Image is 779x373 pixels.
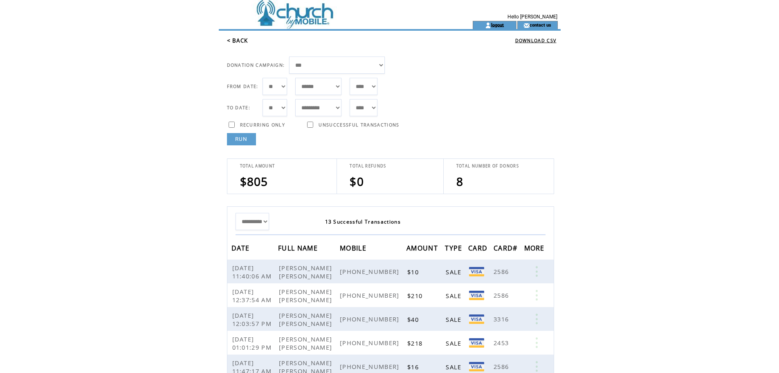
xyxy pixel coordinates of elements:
span: $210 [407,292,424,300]
a: logout [491,22,504,27]
span: AMOUNT [406,242,440,257]
a: TYPE [445,245,464,250]
span: UNSUCCESSFUL TRANSACTIONS [319,122,399,128]
img: Visa [469,314,484,324]
span: TOTAL AMOUNT [240,163,275,169]
span: [DATE] 11:40:06 AM [232,264,274,280]
span: SALE [446,292,463,300]
span: 2453 [494,339,511,347]
span: 13 Successful Transactions [325,218,401,225]
img: Visa [469,338,484,348]
span: [DATE] 12:37:54 AM [232,287,274,304]
span: $805 [240,174,268,189]
span: DONATION CAMPAIGN: [227,62,285,68]
a: DOWNLOAD CSV [515,38,557,43]
span: SALE [446,315,463,323]
span: [PERSON_NAME] [PERSON_NAME] [279,311,334,328]
span: TYPE [445,242,464,257]
span: 2586 [494,267,511,276]
img: Visa [469,291,484,300]
span: [PHONE_NUMBER] [340,362,402,371]
span: FROM DATE: [227,84,258,89]
span: [PHONE_NUMBER] [340,339,402,347]
span: TO DATE: [227,105,251,111]
span: [PERSON_NAME] [PERSON_NAME] [279,335,334,351]
span: 8 [456,174,463,189]
span: $40 [407,315,421,323]
img: Visa [469,267,484,276]
img: account_icon.gif [485,22,491,29]
span: [PHONE_NUMBER] [340,267,402,276]
span: [PHONE_NUMBER] [340,315,402,323]
span: 2586 [494,362,511,371]
span: SALE [446,339,463,347]
span: $0 [350,174,364,189]
a: CARD# [494,245,520,250]
a: DATE [231,245,252,250]
span: CARD# [494,242,520,257]
span: Hello [PERSON_NAME] [507,14,557,20]
span: [DATE] 01:01:29 PM [232,335,274,351]
img: contact_us_icon.gif [523,22,530,29]
a: MOBILE [340,245,368,250]
span: MOBILE [340,242,368,257]
a: < BACK [227,37,248,44]
span: $218 [407,339,424,347]
span: [PHONE_NUMBER] [340,291,402,299]
span: $16 [407,363,421,371]
span: SALE [446,268,463,276]
a: CARD [468,245,489,250]
span: DATE [231,242,252,257]
span: RECURRING ONLY [240,122,285,128]
a: FULL NAME [278,245,320,250]
span: [PERSON_NAME] [PERSON_NAME] [279,264,334,280]
span: SALE [446,363,463,371]
span: FULL NAME [278,242,320,257]
span: TOTAL NUMBER OF DONORS [456,163,519,169]
span: [DATE] 12:03:57 PM [232,311,274,328]
span: MORE [524,242,547,257]
span: CARD [468,242,489,257]
a: contact us [530,22,551,27]
span: 3316 [494,315,511,323]
a: RUN [227,133,256,145]
span: 2586 [494,291,511,299]
a: AMOUNT [406,245,440,250]
span: $10 [407,268,421,276]
span: [PERSON_NAME] [PERSON_NAME] [279,287,334,304]
img: Visa [469,362,484,371]
span: TOTAL REFUNDS [350,163,386,169]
